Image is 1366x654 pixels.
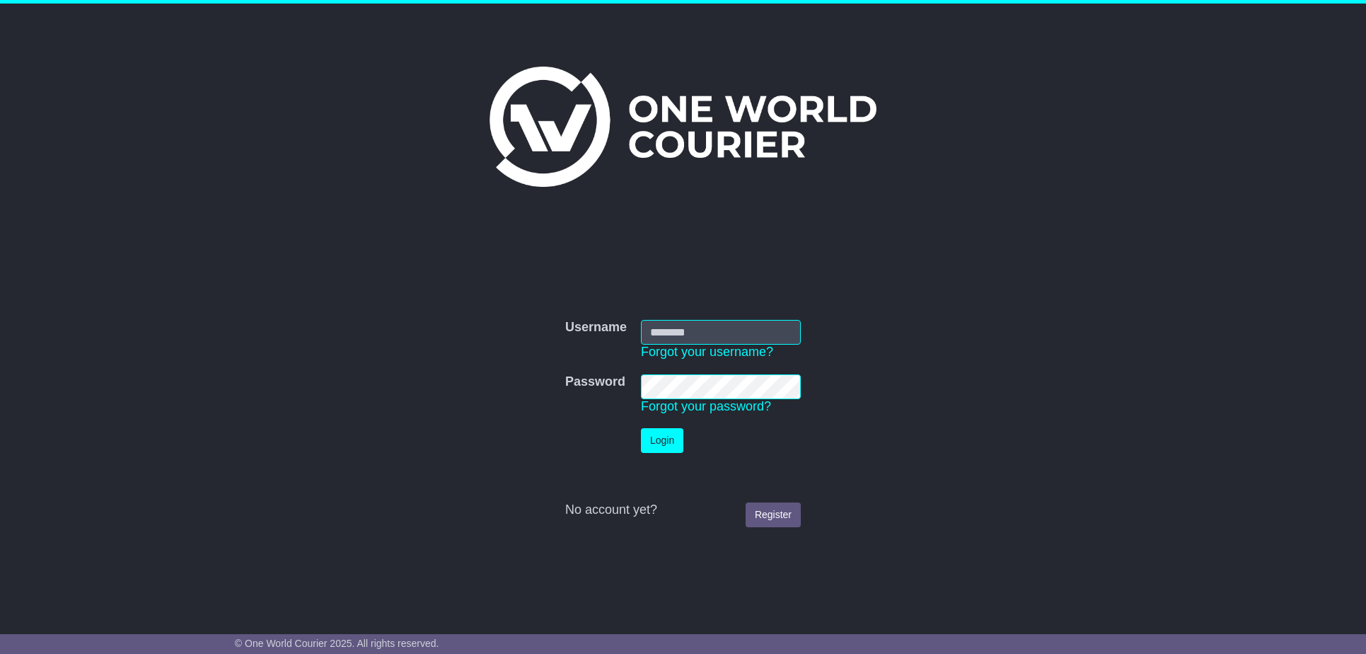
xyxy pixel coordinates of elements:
a: Forgot your password? [641,399,771,413]
div: No account yet? [565,503,801,518]
label: Password [565,374,625,390]
img: One World [490,67,876,187]
span: © One World Courier 2025. All rights reserved. [235,638,439,649]
a: Forgot your username? [641,345,773,359]
label: Username [565,320,627,335]
button: Login [641,428,683,453]
a: Register [746,503,801,527]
